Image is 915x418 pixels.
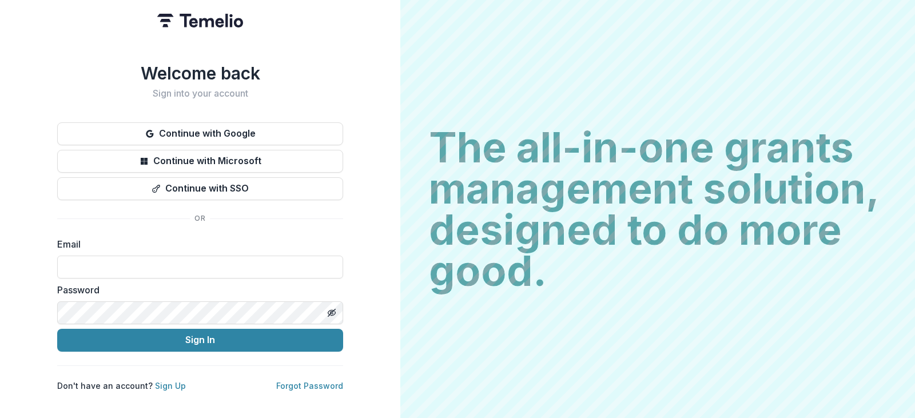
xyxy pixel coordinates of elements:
[276,381,343,391] a: Forgot Password
[323,304,341,322] button: Toggle password visibility
[57,63,343,83] h1: Welcome back
[57,177,343,200] button: Continue with SSO
[57,380,186,392] p: Don't have an account?
[57,283,336,297] label: Password
[57,88,343,99] h2: Sign into your account
[57,329,343,352] button: Sign In
[157,14,243,27] img: Temelio
[57,150,343,173] button: Continue with Microsoft
[155,381,186,391] a: Sign Up
[57,237,336,251] label: Email
[57,122,343,145] button: Continue with Google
